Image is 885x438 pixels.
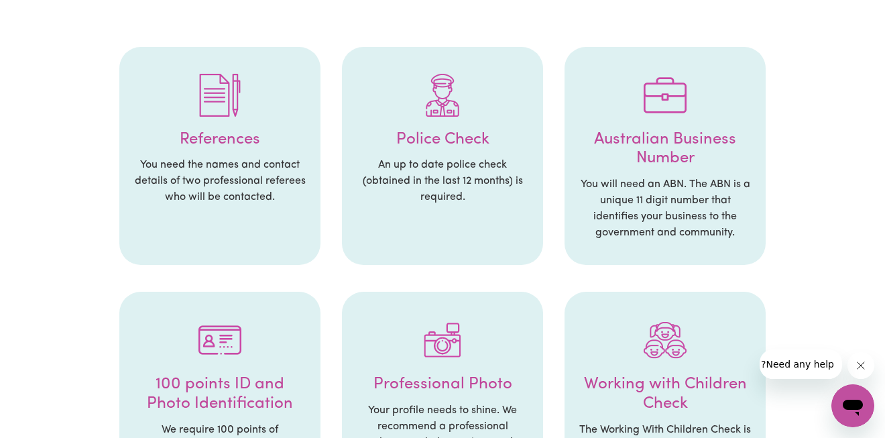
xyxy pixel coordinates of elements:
iframe: زر إطلاق نافذة المراسلة [831,384,874,427]
p: You need the names and contact details of two professional referees who will be contacted. [133,157,307,205]
h4: Police Check [355,130,530,150]
h4: 100 points ID and Photo Identification [133,375,307,414]
iframe: إغلاق الرسالة [847,352,874,379]
h4: Professional Photo [355,375,530,394]
h4: References [133,130,307,150]
p: You will need an ABN. The ABN is a unique 11 digit number that identifies your business to the go... [578,176,752,241]
p: An up to date police check (obtained in the last 12 months) is required. [355,157,530,205]
h4: Australian Business Number [578,130,752,169]
h4: Working with Children Check [578,375,752,414]
iframe: رسالة من الشركة [760,349,842,379]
